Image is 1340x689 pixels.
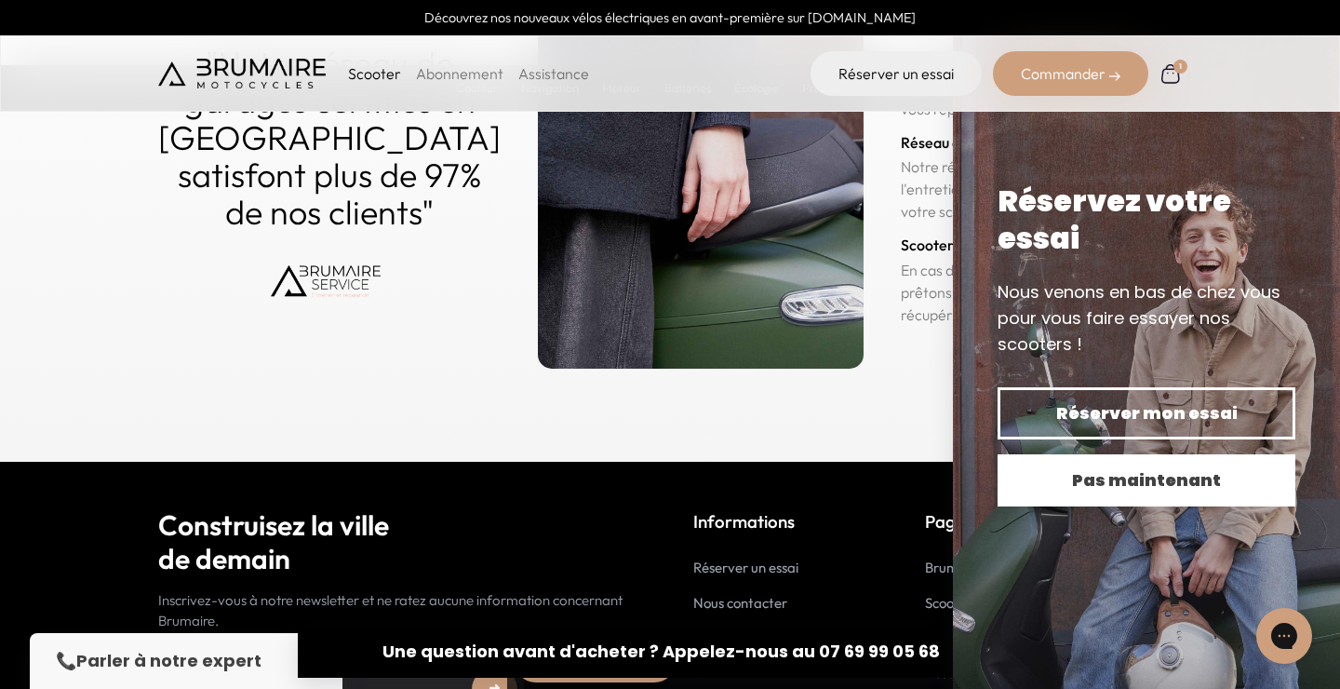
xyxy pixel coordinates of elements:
[1109,71,1120,82] img: right-arrow-2.png
[925,508,995,534] p: Pages
[1172,59,1187,74] div: 1
[925,559,983,576] a: Brumaire
[266,246,394,320] img: Brumaire Service
[158,45,501,231] p: "Notre réseau de garages certifiés en [GEOGRAPHIC_DATA] satisfont plus de 97% de nos clients"
[158,508,647,575] h2: Construisez la ville de demain
[993,51,1148,96] div: Commander
[416,64,503,83] a: Abonnement
[901,259,1182,326] p: En cas de panne longue durée, nous vous prêtons un scooter en attendant que vous récupériez le vô...
[693,594,787,612] a: Nous contacter
[1159,62,1183,86] a: 1
[925,664,995,682] a: Accessoires
[693,508,840,534] p: Informations
[1159,62,1183,86] img: Panier
[1247,601,1321,670] iframe: Gorgias live chat messenger
[693,559,798,576] a: Réserver un essai
[925,594,972,612] a: Scooter
[158,590,647,632] p: Inscrivez-vous à notre newsletter et ne ratez aucune information concernant Brumaire.
[901,234,1182,256] h3: Scooter de remplacement
[901,155,1182,223] p: Notre réseau de garages s'occupe de l'entretien et la réparation éventuelle de votre scooter.
[158,59,326,88] img: Brumaire Motocycles
[348,62,401,85] p: Scooter
[901,131,1182,154] h3: Réseau de réparation
[811,51,982,96] a: Réserver un essai
[518,64,589,83] a: Assistance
